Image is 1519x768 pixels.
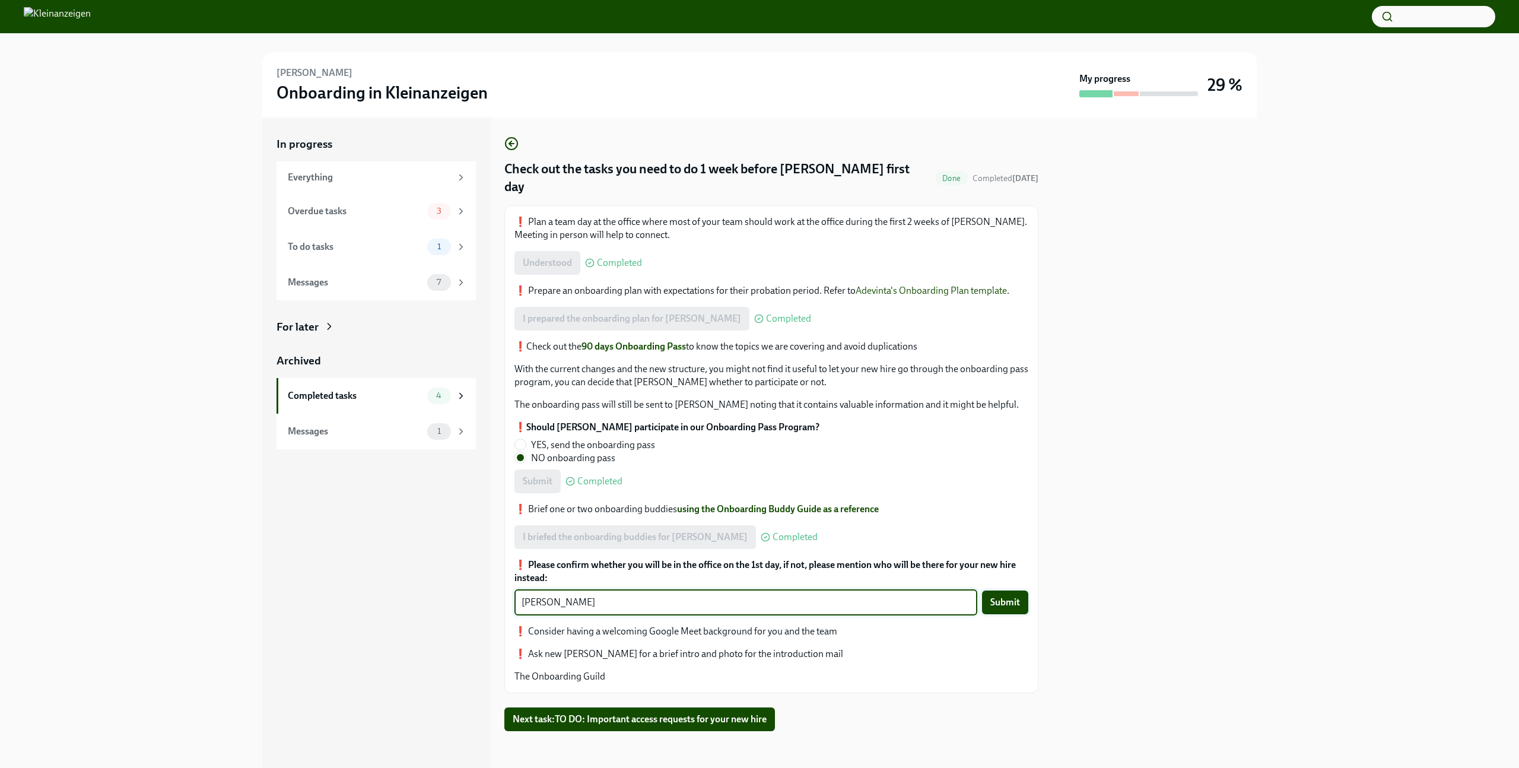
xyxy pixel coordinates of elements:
span: 3 [430,207,449,215]
span: Completed [577,477,622,486]
a: using the Onboarding Buddy Guide as a reference [677,503,879,515]
a: 90 days Onboarding Pass [581,341,686,352]
div: To do tasks [288,240,422,253]
span: 7 [430,278,448,287]
label: ❗️Should [PERSON_NAME] participate in our Onboarding Pass Program? [514,421,819,434]
span: Completed [973,173,1038,183]
p: ❗️ Plan a team day at the office where most of your team should work at the office during the fir... [514,215,1028,242]
a: Overdue tasks3 [277,193,476,229]
span: NO onboarding pass [531,452,615,465]
span: 1 [430,427,448,436]
h6: [PERSON_NAME] [277,66,352,80]
p: With the current changes and the new structure, you might not find it useful to let your new hire... [514,363,1028,389]
h3: 29 % [1207,74,1242,96]
textarea: [PERSON_NAME] [522,595,970,610]
span: 4 [429,391,449,400]
p: The onboarding pass will still be sent to [PERSON_NAME] noting that it contains valuable informat... [514,398,1028,411]
strong: My progress [1079,72,1130,85]
div: Overdue tasks [288,205,422,218]
span: Completed [597,258,642,268]
strong: [DATE] [1012,173,1038,183]
a: In progress [277,137,476,152]
a: Messages7 [277,265,476,300]
p: ❗️ Ask new [PERSON_NAME] for a brief intro and photo for the introduction mail [514,648,1028,661]
div: For later [277,319,319,335]
div: Everything [288,171,451,184]
span: 1 [430,242,448,251]
div: Completed tasks [288,389,422,402]
p: ❗️ Consider having a welcoming Google Meet background for you and the team [514,625,1028,638]
span: Next task : TO DO: Important access requests for your new hire [513,713,767,725]
span: Completed [766,314,811,323]
p: ❗️ Brief one or two onboarding buddies [514,503,1028,516]
div: Messages [288,276,422,289]
a: To do tasks1 [277,229,476,265]
h4: Check out the tasks you need to do 1 week before [PERSON_NAME] first day [504,160,930,196]
a: Completed tasks4 [277,378,476,414]
span: Completed [773,532,818,542]
a: Adevinta's Onboarding Plan template [856,285,1007,296]
span: Done [935,174,968,183]
div: Messages [288,425,422,438]
p: ❗️ Prepare an onboarding plan with expectations for their probation period. Refer to . [514,284,1028,297]
button: Next task:TO DO: Important access requests for your new hire [504,707,775,731]
a: Archived [277,353,476,369]
button: Submit [982,591,1028,614]
p: ❗️Check out the to know the topics we are covering and avoid duplications [514,340,1028,353]
span: Submit [990,596,1020,608]
a: For later [277,319,476,335]
span: YES, send the onboarding pass [531,439,655,452]
label: ❗️ Please confirm whether you will be in the office on the 1st day, if not, please mention who wi... [514,558,1028,585]
h3: Onboarding in Kleinanzeigen [277,82,488,103]
a: Everything [277,161,476,193]
p: The Onboarding Guild [514,670,1028,683]
span: October 9th, 2025 13:06 [973,173,1038,184]
a: Messages1 [277,414,476,449]
img: Kleinanzeigen [24,7,91,26]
